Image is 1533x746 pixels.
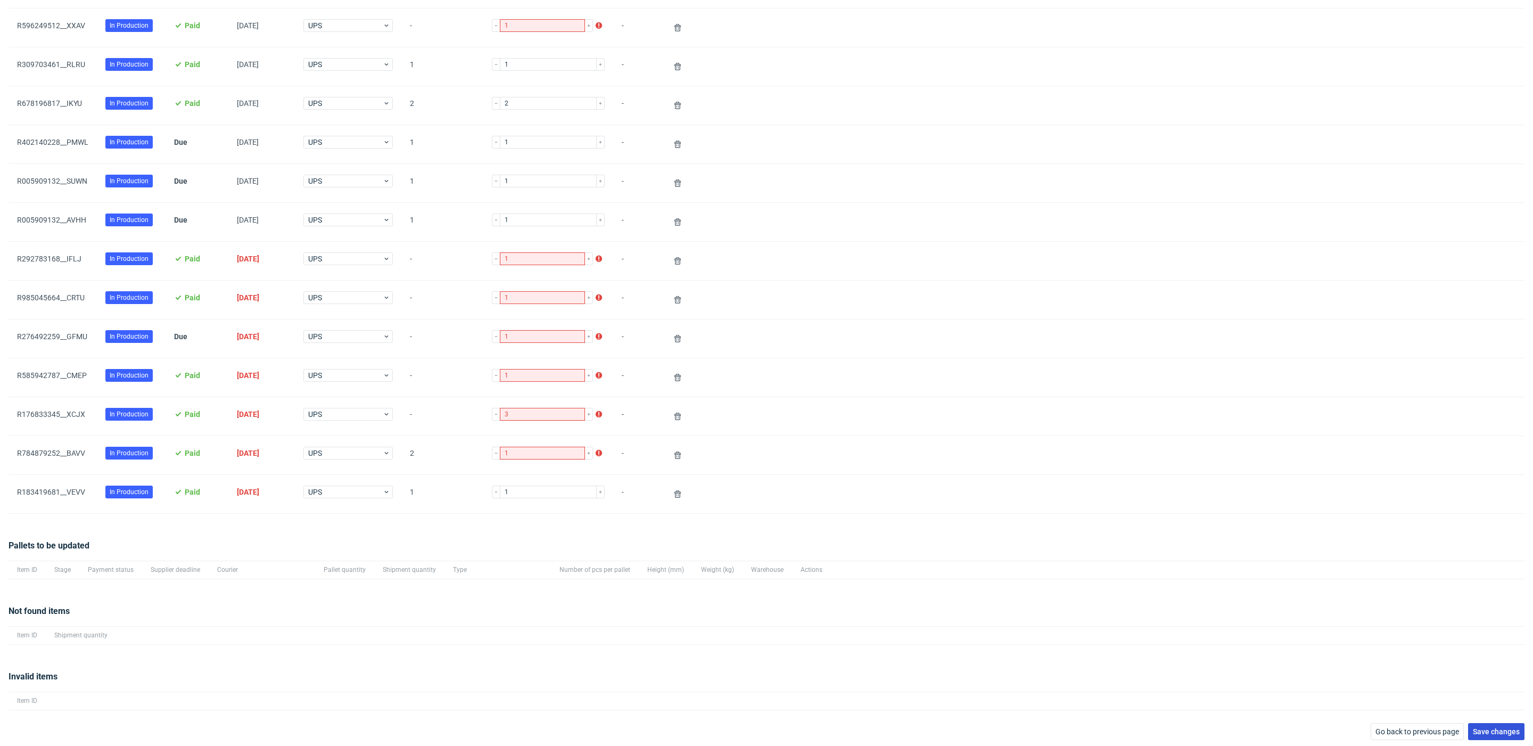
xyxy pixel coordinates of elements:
[54,565,71,575] span: Stage
[622,255,654,267] span: -
[17,177,87,185] a: R005909132__SUWN
[88,565,134,575] span: Payment status
[17,488,85,496] a: R183419681__VEVV
[110,409,149,419] span: In Production
[701,565,734,575] span: Weight (kg)
[174,138,187,146] span: Due
[110,487,149,497] span: In Production
[622,216,654,228] span: -
[308,370,383,381] span: UPS
[237,177,259,185] span: [DATE]
[308,448,383,458] span: UPS
[151,565,200,575] span: Supplier deadline
[1371,723,1464,740] button: Go back to previous page
[17,332,87,341] a: R276492259__GFMU
[237,293,259,302] span: [DATE]
[410,99,475,112] span: 2
[185,21,200,30] span: Paid
[17,565,37,575] span: Item ID
[308,292,383,303] span: UPS
[17,696,37,706] span: Item ID
[9,539,1524,561] div: Pallets to be updated
[174,332,187,341] span: Due
[410,293,475,306] span: -
[1468,723,1524,740] button: Save changes
[308,176,383,186] span: UPS
[17,21,85,30] a: R596249512__XXAV
[17,631,37,640] span: Item ID
[9,605,1524,626] div: Not found items
[185,255,200,263] span: Paid
[1375,728,1459,735] span: Go back to previous page
[110,176,149,186] span: In Production
[622,410,654,423] span: -
[237,99,259,108] span: [DATE]
[410,177,475,190] span: 1
[622,138,654,151] span: -
[622,177,654,190] span: -
[174,177,187,185] span: Due
[308,409,383,420] span: UPS
[647,565,684,575] span: Height (mm)
[622,99,654,112] span: -
[308,59,383,70] span: UPS
[622,449,654,462] span: -
[237,138,259,146] span: [DATE]
[622,60,654,73] span: -
[185,488,200,496] span: Paid
[237,60,259,69] span: [DATE]
[308,331,383,342] span: UPS
[17,99,82,108] a: R678196817__IKYU
[410,216,475,228] span: 1
[237,410,259,419] span: [DATE]
[559,565,630,575] span: Number of pcs per pallet
[110,448,149,458] span: In Production
[308,137,383,147] span: UPS
[185,99,200,108] span: Paid
[110,137,149,147] span: In Production
[9,670,1524,692] div: Invalid items
[308,98,383,109] span: UPS
[751,565,784,575] span: Warehouse
[217,565,307,575] span: Courier
[17,138,88,146] a: R402140228__PMWL
[622,21,654,34] span: -
[185,60,200,69] span: Paid
[17,410,85,419] a: R176833345__XCJX
[410,449,475,462] span: 2
[17,60,85,69] a: R309703461__RLRU
[410,488,475,501] span: 1
[324,565,366,575] span: Pallet quantity
[410,332,475,345] span: -
[110,371,149,380] span: In Production
[110,293,149,302] span: In Production
[237,255,259,263] span: [DATE]
[410,255,475,267] span: -
[410,138,475,151] span: 1
[801,565,822,575] span: Actions
[237,371,259,380] span: [DATE]
[622,332,654,345] span: -
[185,449,200,457] span: Paid
[622,371,654,384] span: -
[110,60,149,69] span: In Production
[453,565,542,575] span: Type
[17,255,81,263] a: R292783168__IFLJ
[185,410,200,419] span: Paid
[185,293,200,302] span: Paid
[308,253,383,264] span: UPS
[185,371,200,380] span: Paid
[17,449,85,457] a: R784879252__BAVV
[17,293,85,302] a: R985045664__CRTU
[308,487,383,497] span: UPS
[174,216,187,224] span: Due
[110,99,149,108] span: In Production
[410,60,475,73] span: 1
[1473,728,1520,735] span: Save changes
[17,371,87,380] a: R585942787__CMEP
[237,332,259,341] span: [DATE]
[308,20,383,31] span: UPS
[17,216,86,224] a: R005909132__AVHH
[383,565,436,575] span: Shipment quantity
